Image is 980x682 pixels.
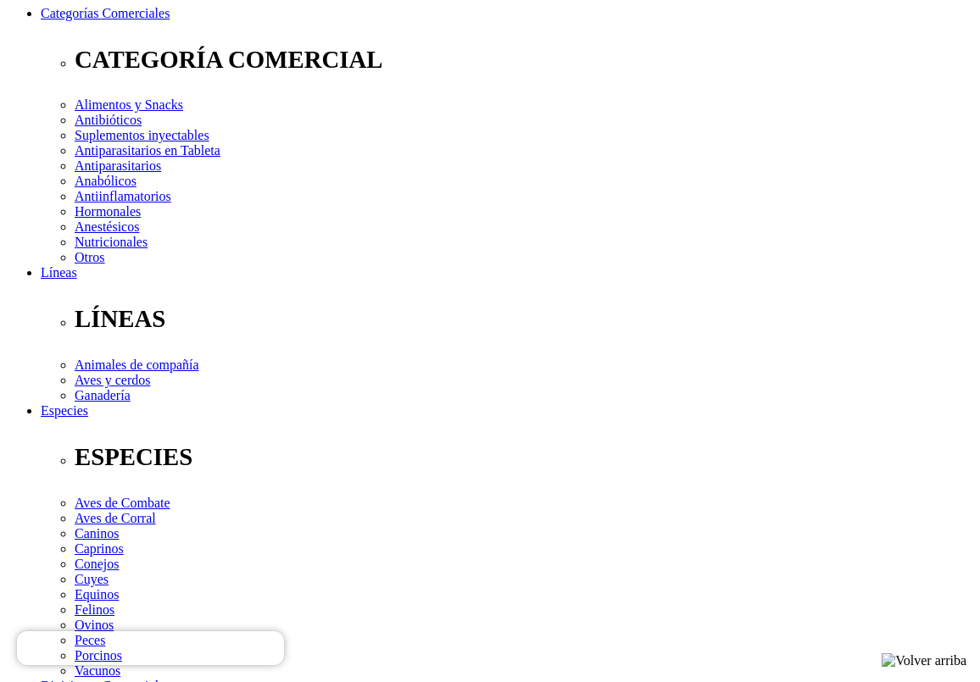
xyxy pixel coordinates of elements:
p: LÍNEAS [75,305,973,333]
a: Suplementos inyectables [75,128,209,142]
a: Nutricionales [75,235,148,249]
a: Anabólicos [75,174,136,188]
a: Aves de Corral [75,511,156,525]
a: Aves de Combate [75,496,170,510]
a: Hormonales [75,204,141,219]
a: Alimentos y Snacks [75,97,183,112]
a: Ganadería [75,388,131,402]
a: Cuyes [75,572,109,586]
a: Anestésicos [75,219,139,234]
a: Aves y cerdos [75,373,150,387]
a: Animales de compañía [75,358,199,372]
a: Ovinos [75,618,114,632]
a: Vacunos [75,663,120,678]
p: CATEGORÍA COMERCIAL [75,46,973,74]
a: Categorías Comerciales [41,6,170,20]
iframe: Brevo live chat [17,631,284,665]
a: Felinos [75,602,114,617]
a: Caninos [75,526,119,541]
img: Volver arriba [882,653,966,668]
a: Equinos [75,587,119,602]
a: Conejos [75,557,119,571]
a: Antiinflamatorios [75,189,171,203]
a: Especies [41,403,88,418]
a: Líneas [41,265,77,280]
p: ESPECIES [75,443,973,471]
a: Caprinos [75,541,124,556]
a: Otros [75,250,105,264]
a: Antiparasitarios en Tableta [75,143,220,158]
a: Antiparasitarios [75,158,161,173]
a: Antibióticos [75,113,142,127]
